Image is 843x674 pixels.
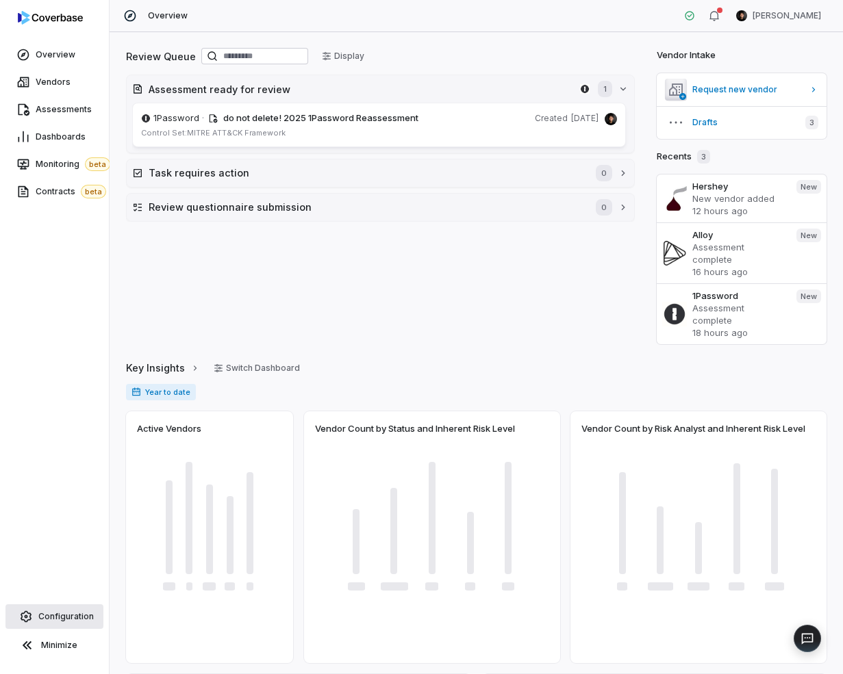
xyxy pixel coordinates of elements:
[132,103,626,147] a: 1password.com1Password· do not delete! 2025 1Password ReassessmentCreated[DATE]Clarence Chio avat...
[692,241,785,265] p: Assessment complete
[36,157,110,171] span: Monitoring
[657,174,827,222] a: HersheyNew vendor added12 hours agoNew
[36,77,71,88] span: Vendors
[805,116,818,129] span: 3
[41,640,77,651] span: Minimize
[127,194,634,221] button: Review questionnaire submission0
[596,199,612,216] span: 0
[753,10,821,21] span: [PERSON_NAME]
[692,326,785,339] p: 18 hours ago
[137,422,201,435] span: Active Vendors
[36,104,92,115] span: Assessments
[141,128,286,138] span: Control Set: MITRE ATT&CK Framework
[692,289,785,302] h3: 1Password
[570,113,599,124] span: [DATE]
[36,49,75,60] span: Overview
[149,82,575,96] h2: Assessment ready for review
[38,611,94,622] span: Configuration
[692,84,803,95] span: Request new vendor
[692,192,785,205] p: New vendor added
[697,150,710,164] span: 3
[36,131,86,142] span: Dashboards
[657,150,710,164] h2: Recents
[122,354,204,383] button: Key Insights
[692,265,785,278] p: 16 hours ago
[3,97,106,122] a: Assessments
[3,125,106,149] a: Dashboards
[657,283,827,344] a: 1PasswordAssessment complete18 hours agoNew
[5,632,103,659] button: Minimize
[598,81,612,97] span: 1
[127,159,634,187] button: Task requires action0
[3,70,106,94] a: Vendors
[3,179,106,204] a: Contractsbeta
[149,200,582,214] h2: Review questionnaire submission
[126,384,196,400] span: Year to date
[202,112,204,125] span: ·
[581,422,805,435] span: Vendor Count by Risk Analyst and Inherent Risk Level
[736,10,747,21] img: Clarence Chio avatar
[796,289,821,303] span: New
[126,354,200,383] a: Key Insights
[5,604,103,629] a: Configuration
[657,106,827,139] button: Drafts3
[126,49,196,64] h2: Review Queue
[149,166,582,180] h2: Task requires action
[657,73,827,106] a: Request new vendor
[315,422,515,435] span: Vendor Count by Status and Inherent Risk Level
[81,185,106,198] span: beta
[692,229,785,241] h3: Alloy
[126,361,185,375] span: Key Insights
[692,180,785,192] h3: Hershey
[657,222,827,283] a: AlloyAssessment complete16 hours agoNew
[85,157,110,171] span: beta
[205,358,308,378] button: Switch Dashboard
[131,387,141,397] svg: Date range for report
[127,75,634,103] button: Assessment ready for review1password.com1
[692,205,785,217] p: 12 hours ago
[3,152,106,177] a: Monitoringbeta
[728,5,829,26] button: Clarence Chio avatar[PERSON_NAME]
[314,46,373,66] button: Display
[36,185,106,198] span: Contracts
[796,229,821,242] span: New
[223,112,418,123] span: do not delete! 2025 1Password Reassessment
[535,113,568,124] span: Created
[18,11,83,25] img: logo-D7KZi-bG.svg
[3,42,106,67] a: Overview
[796,180,821,194] span: New
[148,10,188,21] span: Overview
[657,49,716,62] h2: Vendor Intake
[692,302,785,326] p: Assessment complete
[596,165,612,181] span: 0
[153,112,199,125] span: 1Password
[692,117,794,128] span: Drafts
[605,113,617,125] img: Clarence Chio avatar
